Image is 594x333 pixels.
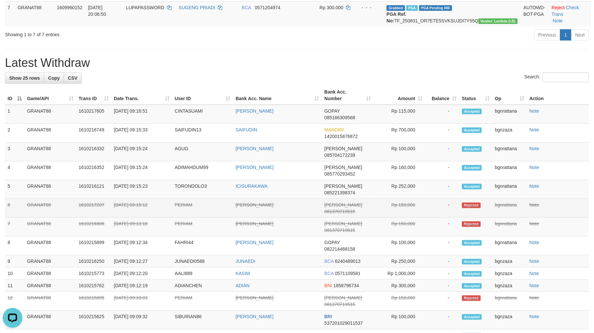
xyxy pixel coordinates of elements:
div: Showing 1 to 7 of 7 entries [5,29,243,38]
td: [DATE] 09:12:27 [111,255,172,267]
div: - - - [356,4,381,11]
a: Reject [552,5,565,10]
b: PGA Ref. No: [387,12,406,23]
span: BCA [324,271,334,276]
td: - [425,280,459,292]
span: 1609960152 [57,5,83,10]
td: - [425,218,459,236]
td: PERIAM [172,218,233,236]
td: GRANAT88 [24,124,76,143]
th: Trans ID: activate to sort column ascending [76,86,111,105]
td: Rp 300,000 [373,280,425,292]
span: Accepted [462,109,482,114]
td: [DATE] 09:18:51 [111,105,172,124]
td: GRANAT88 [24,199,76,218]
span: Copy 081370719515 to clipboard [324,302,355,307]
a: [PERSON_NAME] [236,165,274,170]
td: 4 [5,161,24,180]
td: Rp 100,000 [373,143,425,161]
a: KASIM [236,271,250,276]
td: - [425,292,459,311]
a: [PERSON_NAME] [236,202,274,208]
td: AALI889 [172,267,233,280]
td: [DATE] 09:10:03 [111,292,172,311]
td: TORONDOLO3 [172,180,233,199]
span: Vendor URL: https://dashboard.q2checkout.com/secure [478,18,518,24]
th: User ID: activate to sort column ascending [172,86,233,105]
td: - [425,105,459,124]
td: GRANAT88 [24,161,76,180]
span: BNI [324,283,332,288]
span: CSV [68,75,77,81]
td: · · [549,1,591,27]
th: Op: activate to sort column ascending [492,86,527,105]
span: GOPAY [324,240,340,245]
span: Copy 1420015876872 to clipboard [324,134,358,139]
a: [PERSON_NAME] [236,221,274,226]
span: BCA [242,5,251,10]
td: bgnzaza [492,280,527,292]
span: Accepted [462,271,482,277]
td: [DATE] 09:12:19 [111,280,172,292]
a: Check Trans [552,5,579,17]
a: Note [529,283,539,288]
th: ID: activate to sort column descending [5,86,24,105]
a: Note [553,18,563,23]
span: Copy 082214488158 to clipboard [324,246,355,252]
span: LUPAPASSWORD [126,5,164,10]
td: ADIMAHDUM99 [172,161,233,180]
td: JUNAEDI0588 [172,255,233,267]
span: [DATE] 20:06:50 [88,5,106,17]
span: [PERSON_NAME] [324,221,362,226]
a: [PERSON_NAME] [236,240,274,245]
a: ADIAN [236,283,250,288]
label: Search: [525,72,589,82]
input: Search: [542,72,589,82]
span: Copy 081370719515 to clipboard [324,228,355,233]
th: Game/API: activate to sort column ascending [24,86,76,105]
td: 10 [5,267,24,280]
td: 1610215625 [76,311,111,329]
a: [PERSON_NAME] [236,295,274,300]
th: Balance: activate to sort column ascending [425,86,459,105]
td: Rp 100,000 [373,311,425,329]
td: Rp 150,000 [373,218,425,236]
td: FAHRI44 [172,236,233,255]
td: GRANAT88 [24,105,76,124]
span: Copy 085770293452 to clipboard [324,171,355,177]
span: Rp 300.000 [320,5,343,10]
a: Note [529,314,539,319]
td: 1610215773 [76,267,111,280]
span: PGA Pending [419,5,452,11]
th: Action [527,86,589,105]
a: [PERSON_NAME] [236,146,274,151]
td: bgnzaza [492,124,527,143]
span: [PERSON_NAME] [324,165,362,170]
td: SIBURIAN86 [172,311,233,329]
td: 1610216250 [76,255,111,267]
span: Accepted [462,184,482,189]
span: Accepted [462,127,482,133]
a: Note [529,165,539,170]
span: [PERSON_NAME] [324,183,362,189]
span: [PERSON_NAME] [324,146,362,151]
a: ICISURAKAWA [236,183,268,189]
span: [PERSON_NAME] [324,202,362,208]
td: bgnrattana [492,199,527,218]
span: Grabbed [387,5,405,11]
td: Rp 150,000 [373,292,425,311]
td: 1610216332 [76,143,111,161]
a: CSV [64,72,82,84]
td: - [425,161,459,180]
span: Rejected [462,221,480,227]
td: [DATE] 09:12:20 [111,267,172,280]
a: SAIFUDIN [236,127,257,132]
span: Accepted [462,314,482,320]
th: Status: activate to sort column ascending [459,86,492,105]
span: Accepted [462,165,482,171]
a: [PERSON_NAME] [236,314,274,319]
span: MANDIRI [324,127,344,132]
td: 1610216121 [76,180,111,199]
td: Rp 1,000,000 [373,267,425,280]
td: 12 [5,292,24,311]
